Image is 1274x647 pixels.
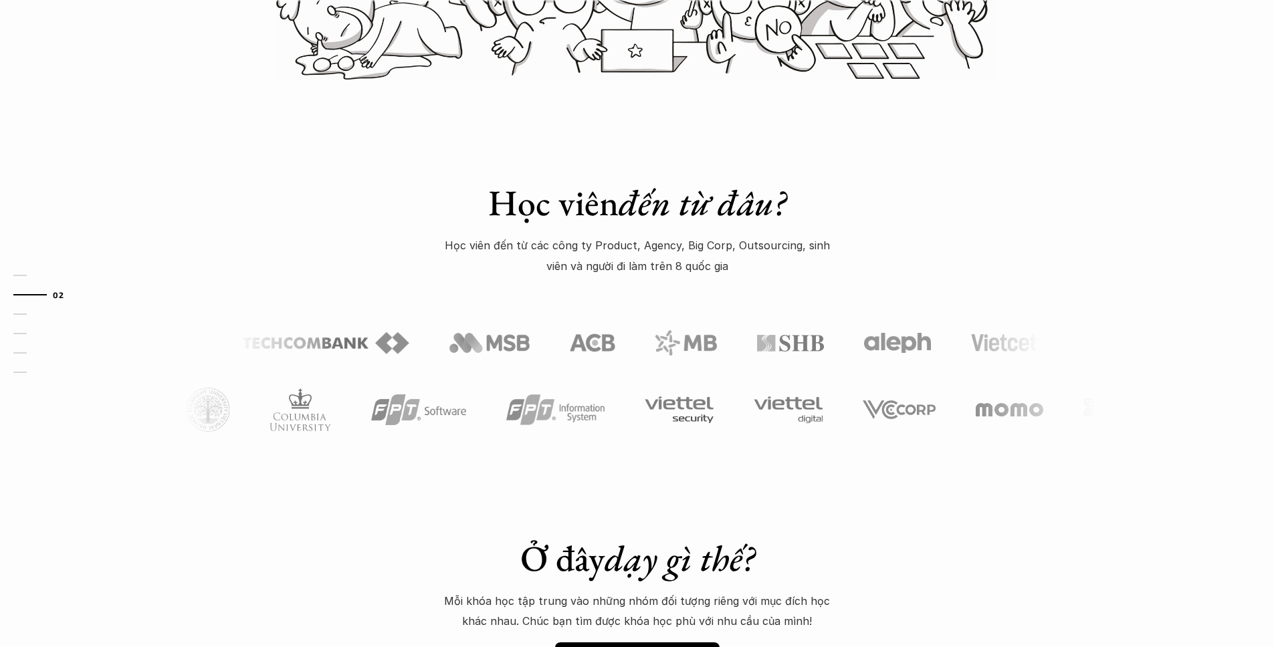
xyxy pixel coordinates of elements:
[437,235,838,276] p: Học viên đến từ các công ty Product, Agency, Big Corp, Outsourcing, sinh viên và người đi làm trê...
[403,537,871,580] h1: Ở đây
[619,179,786,226] em: đến từ đâu?
[13,287,77,303] a: 02
[53,289,64,299] strong: 02
[437,591,838,632] p: Mỗi khóa học tập trung vào những nhóm đối tượng riêng với mục đích học khác nhau. Chúc bạn tìm đư...
[403,181,871,225] h1: Học viên
[605,535,754,581] em: dạy gì thế?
